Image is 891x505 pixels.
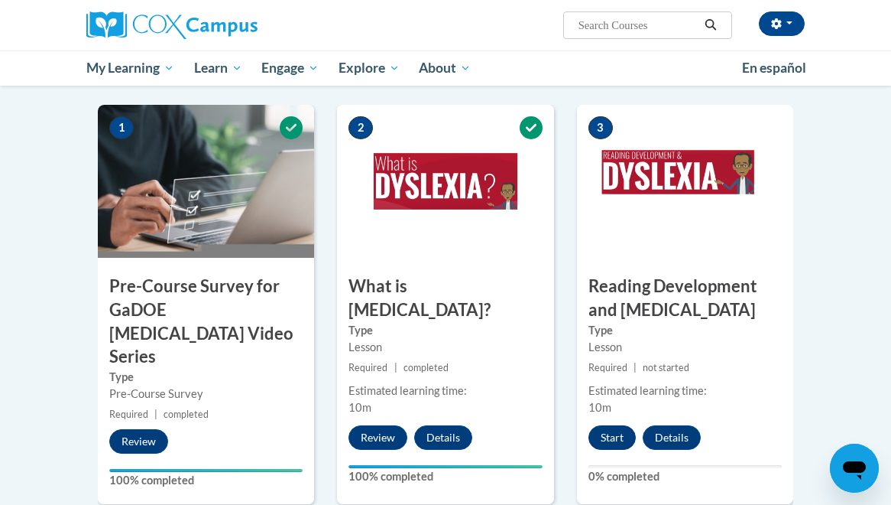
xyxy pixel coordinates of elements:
[109,369,303,386] label: Type
[410,50,481,86] a: About
[86,11,258,39] img: Cox Campus
[348,468,542,485] label: 100% completed
[348,401,371,414] span: 10m
[339,59,400,77] span: Explore
[394,362,397,373] span: |
[732,52,816,84] a: En español
[643,425,701,450] button: Details
[419,59,471,77] span: About
[742,60,806,76] span: En español
[86,11,310,39] a: Cox Campus
[588,116,613,139] span: 3
[588,322,782,339] label: Type
[759,11,805,36] button: Account Settings
[414,425,472,450] button: Details
[194,59,242,77] span: Learn
[184,50,252,86] a: Learn
[75,50,816,86] div: Main menu
[830,444,879,493] iframe: Button to launch messaging window
[348,339,542,356] div: Lesson
[348,425,407,450] button: Review
[577,275,793,322] h3: Reading Development and [MEDICAL_DATA]
[76,50,184,86] a: My Learning
[348,322,542,339] label: Type
[633,362,637,373] span: |
[109,409,148,420] span: Required
[588,401,611,414] span: 10m
[699,16,722,34] button: Search
[588,425,636,450] button: Start
[261,59,319,77] span: Engage
[348,465,542,468] div: Your progress
[251,50,329,86] a: Engage
[86,59,174,77] span: My Learning
[588,383,782,399] div: Estimated learning time:
[109,386,303,402] div: Pre-Course Survey
[98,105,314,258] img: Course Image
[109,429,168,454] button: Review
[109,472,303,489] label: 100% completed
[348,383,542,399] div: Estimated learning time:
[154,409,157,420] span: |
[643,362,689,373] span: not started
[329,50,410,86] a: Explore
[348,362,387,373] span: Required
[348,116,373,139] span: 2
[109,469,303,472] div: Your progress
[337,105,553,258] img: Course Image
[403,362,449,373] span: completed
[577,105,793,258] img: Course Image
[109,116,134,139] span: 1
[588,362,627,373] span: Required
[164,409,209,420] span: completed
[577,16,699,34] input: Search Courses
[98,275,314,369] h3: Pre-Course Survey for GaDOE [MEDICAL_DATA] Video Series
[337,275,553,322] h3: What is [MEDICAL_DATA]?
[588,468,782,485] label: 0% completed
[588,339,782,356] div: Lesson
